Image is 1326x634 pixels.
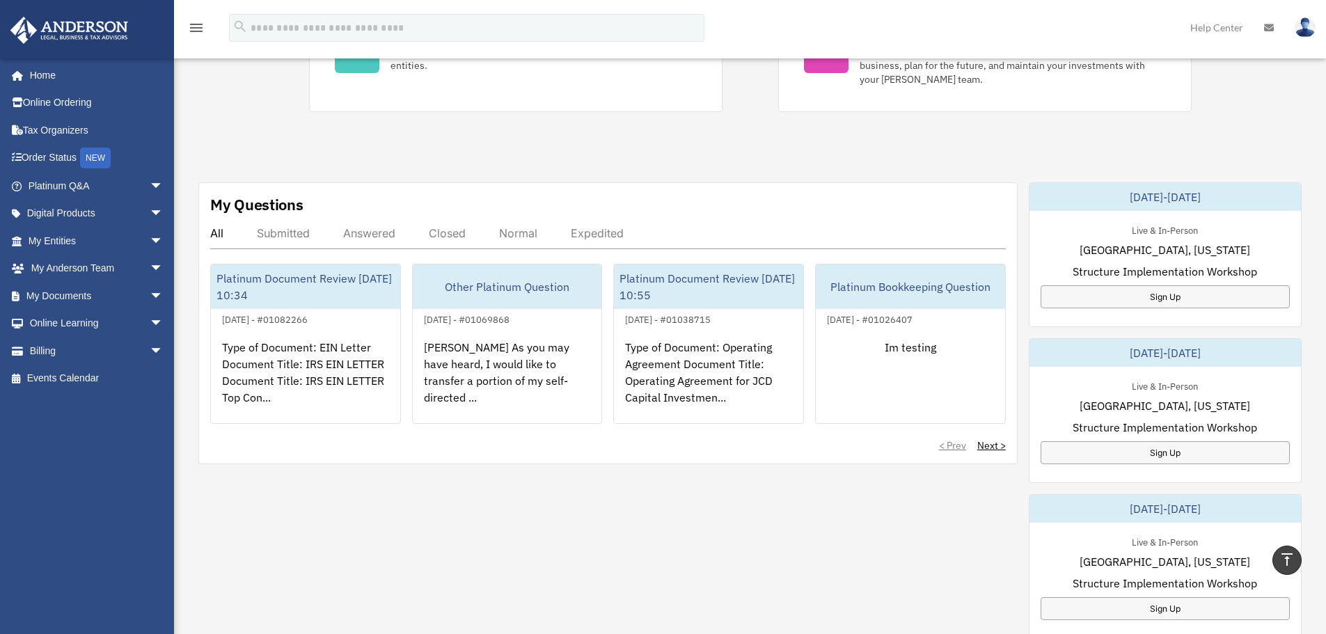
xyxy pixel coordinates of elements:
span: [GEOGRAPHIC_DATA], [US_STATE] [1080,397,1250,414]
span: arrow_drop_down [150,172,177,200]
div: All [210,226,223,240]
span: [GEOGRAPHIC_DATA], [US_STATE] [1080,553,1250,570]
div: [DATE] - #01026407 [816,311,924,326]
a: Digital Productsarrow_drop_down [10,200,184,228]
span: arrow_drop_down [150,337,177,365]
div: Normal [499,226,537,240]
span: arrow_drop_down [150,227,177,255]
a: Sign Up [1041,597,1290,620]
a: My Anderson Teamarrow_drop_down [10,255,184,283]
div: Platinum Document Review [DATE] 10:34 [211,264,400,309]
div: Answered [343,226,395,240]
span: [GEOGRAPHIC_DATA], [US_STATE] [1080,241,1250,258]
a: Events Calendar [10,365,184,393]
a: vertical_align_top [1272,546,1302,575]
span: arrow_drop_down [150,282,177,310]
div: Type of Document: EIN Letter Document Title: IRS EIN LETTER Document Title: IRS EIN LETTER Top Co... [211,328,400,436]
a: Tax Organizers [10,116,184,144]
div: Platinum Document Review [DATE] 10:55 [614,264,803,309]
div: Submitted [257,226,310,240]
a: Platinum Document Review [DATE] 10:55[DATE] - #01038715Type of Document: Operating Agreement Docu... [613,264,804,424]
div: [DATE]-[DATE] [1029,495,1301,523]
a: My Entitiesarrow_drop_down [10,227,184,255]
div: Expedited [571,226,624,240]
a: Platinum Bookkeeping Question[DATE] - #01026407Im testing [815,264,1006,424]
div: [PERSON_NAME] As you may have heard, I would like to transfer a portion of my self-directed ... [413,328,602,436]
a: Platinum Document Review [DATE] 10:34[DATE] - #01082266Type of Document: EIN Letter Document Titl... [210,264,401,424]
div: Live & In-Person [1121,534,1209,548]
div: Live & In-Person [1121,222,1209,237]
a: Home [10,61,177,89]
div: Live & In-Person [1121,378,1209,393]
div: My Questions [210,194,303,215]
a: Online Ordering [10,89,184,117]
a: My Documentsarrow_drop_down [10,282,184,310]
a: Billingarrow_drop_down [10,337,184,365]
div: Im testing [816,328,1005,436]
div: Other Platinum Question [413,264,602,309]
img: Anderson Advisors Platinum Portal [6,17,132,44]
a: Sign Up [1041,441,1290,464]
a: Online Learningarrow_drop_down [10,310,184,338]
a: Order StatusNEW [10,144,184,173]
div: Type of Document: Operating Agreement Document Title: Operating Agreement for JCD Capital Investm... [614,328,803,436]
img: User Pic [1295,17,1316,38]
div: Platinum Bookkeeping Question [816,264,1005,309]
span: Structure Implementation Workshop [1073,575,1257,592]
a: Next > [977,438,1006,452]
span: arrow_drop_down [150,310,177,338]
i: menu [188,19,205,36]
span: arrow_drop_down [150,255,177,283]
div: [DATE]-[DATE] [1029,183,1301,211]
a: Other Platinum Question[DATE] - #01069868[PERSON_NAME] As you may have heard, I would like to tra... [412,264,603,424]
div: NEW [80,148,111,168]
a: menu [188,24,205,36]
i: vertical_align_top [1279,551,1295,568]
div: Closed [429,226,466,240]
div: [DATE] - #01038715 [614,311,722,326]
a: Sign Up [1041,285,1290,308]
span: arrow_drop_down [150,200,177,228]
span: Structure Implementation Workshop [1073,419,1257,436]
div: [DATE]-[DATE] [1029,339,1301,367]
span: Structure Implementation Workshop [1073,263,1257,280]
i: search [232,19,248,34]
a: Platinum Q&Aarrow_drop_down [10,172,184,200]
div: [DATE] - #01082266 [211,311,319,326]
div: [DATE] - #01069868 [413,311,521,326]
